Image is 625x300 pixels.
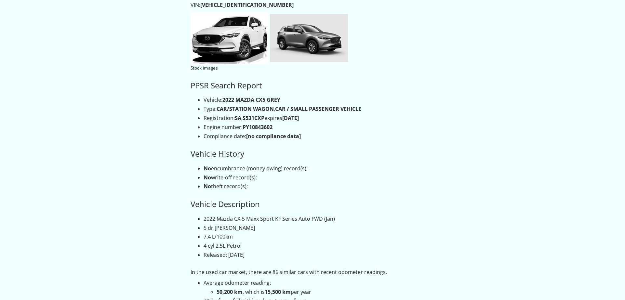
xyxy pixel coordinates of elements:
[191,1,434,9] p: VIN:
[204,174,434,181] li: write-off record(s);
[235,114,241,122] strong: SA
[204,215,434,223] li: 2022 Mazda CX-5 Maxx Sport KF Series Auto FWD (Jan)
[204,165,434,172] li: encumbrance (money owing) record(s);
[204,279,434,296] li: Average odometer reading:
[204,133,434,140] li: Compliance date:
[246,133,301,140] strong: [no compliance data]
[204,183,434,190] li: theft record(s);
[265,288,291,295] strong: 15,500 km
[204,174,211,181] strong: No
[204,242,434,250] li: 4 cyl 2.5L Petrol
[217,288,434,296] li: , which is per year
[282,114,299,122] strong: [DATE]
[204,114,434,122] li: Registration: , expires
[267,96,280,103] strong: GREY
[204,233,434,241] li: 7.4 L/100km
[222,96,265,103] strong: 2022 MAZDA CX5
[204,183,211,190] strong: No
[191,200,434,208] h3: Vehicle Description
[204,251,434,259] li: Released: [DATE]
[204,165,211,172] strong: No
[204,96,434,104] li: Vehicle: ,
[217,288,243,295] strong: 50,200 km
[204,105,434,113] li: Type: ,
[243,114,264,122] strong: S531CXP
[191,65,218,71] small: Stock images
[204,224,434,232] li: 5 dr [PERSON_NAME]
[217,105,274,112] strong: CAR/STATION WAGON
[275,105,361,112] strong: CAR / SMALL PASSENGER VEHICLE
[191,150,434,158] h3: Vehicle History
[200,1,294,8] strong: [VEHICLE_IDENTIFICATION_NUMBER]
[243,124,273,131] strong: PY10843602
[204,124,434,131] li: Engine number:
[191,268,434,276] p: In the used car market, there are 86 similar cars with recent odometer readings.
[191,81,434,90] h3: PPSR Search Report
